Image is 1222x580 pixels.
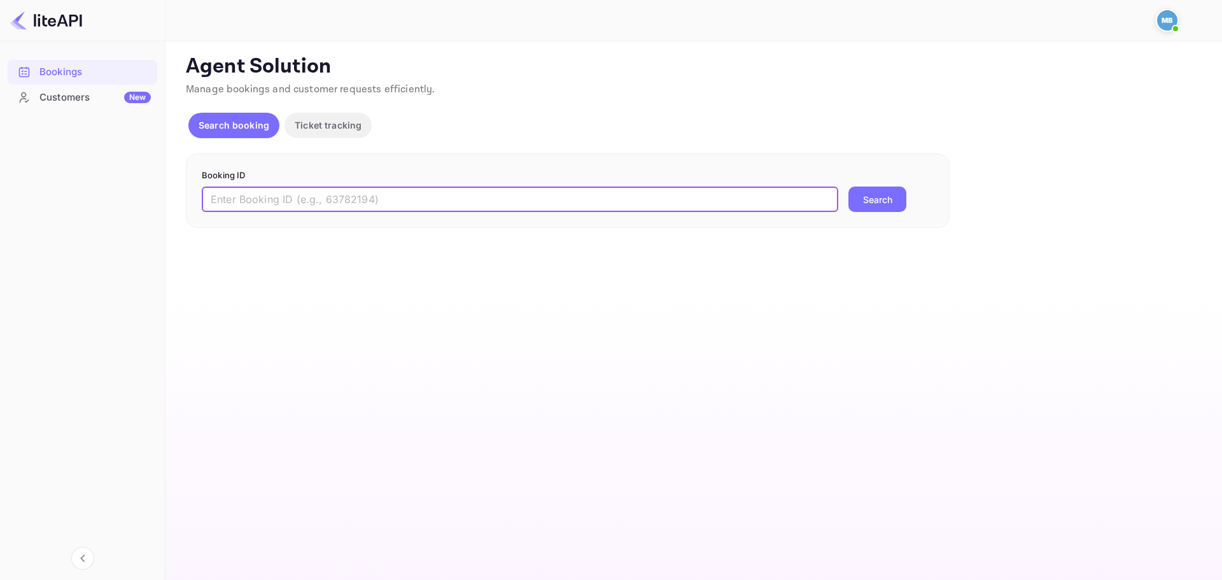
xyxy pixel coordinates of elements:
button: Search [848,187,906,212]
div: Bookings [39,65,151,80]
img: Mohcine Belkhir [1157,10,1177,31]
input: Enter Booking ID (e.g., 63782194) [202,187,838,212]
div: New [124,92,151,103]
p: Search booking [199,118,269,132]
span: Manage bookings and customer requests efficiently. [186,83,435,96]
div: Customers [39,90,151,105]
div: Bookings [8,60,157,85]
a: Bookings [8,60,157,83]
p: Agent Solution [186,54,1199,80]
button: Collapse navigation [71,547,94,570]
p: Ticket tracking [295,118,362,132]
div: CustomersNew [8,85,157,110]
a: CustomersNew [8,85,157,109]
p: Booking ID [202,169,934,182]
img: LiteAPI logo [10,10,82,31]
